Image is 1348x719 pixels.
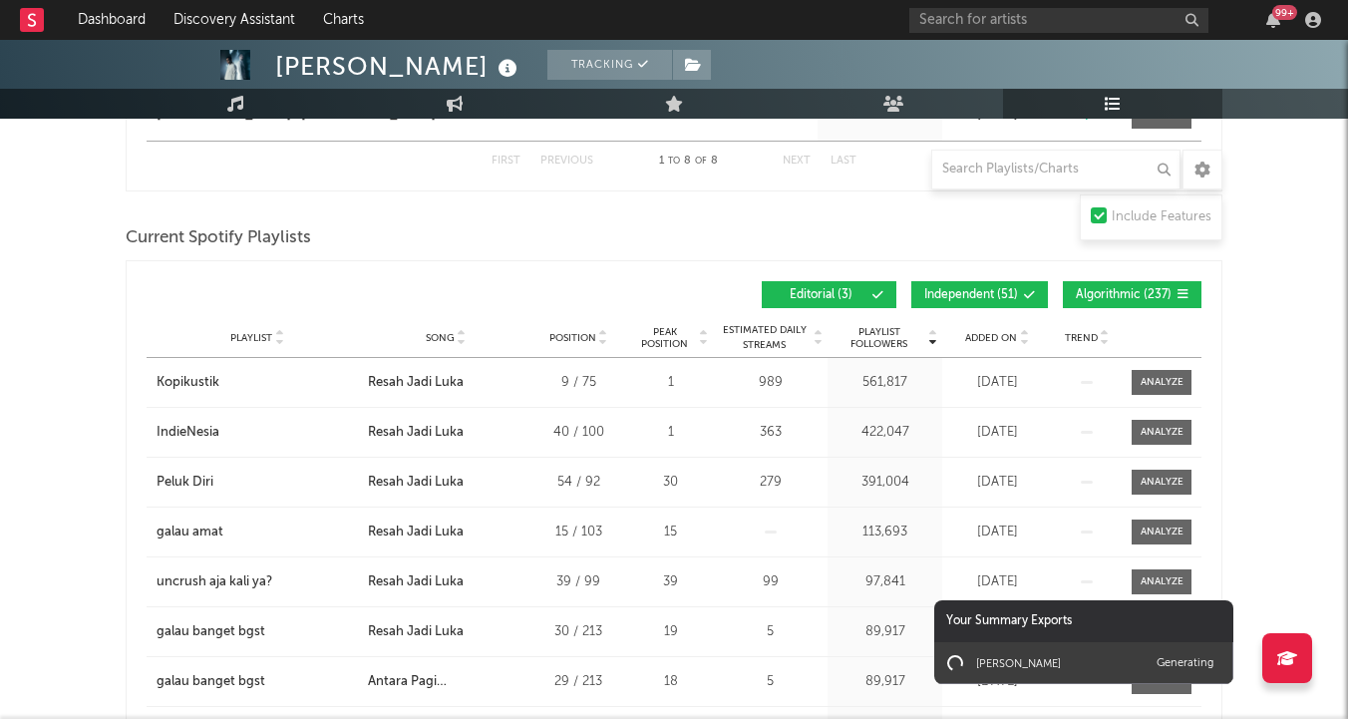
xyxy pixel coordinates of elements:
span: Added On [965,332,1017,344]
div: 422,047 [833,423,937,443]
div: Generating [1157,652,1220,676]
div: 39 [633,572,708,592]
div: Resah Jadi Luka [368,572,464,592]
input: Search Playlists/Charts [931,150,1180,189]
a: galau banget bgst [157,622,358,642]
div: 15 [633,523,708,542]
div: 1 [633,373,708,393]
div: 391,004 [833,473,937,493]
a: galau amat [157,523,358,542]
span: Algorithmic ( 237 ) [1076,289,1172,301]
div: 40 / 100 [533,423,623,443]
input: Search for artists [909,8,1208,33]
div: 279 [718,473,823,493]
div: galau banget bgst [157,622,265,642]
span: Playlist Followers [833,326,925,350]
div: uncrush aja kali ya? [157,572,272,592]
div: 54 / 92 [533,473,623,493]
span: Peak Position [633,326,696,350]
div: 89,917 [833,622,937,642]
div: Resah Jadi Luka [368,473,464,493]
div: [DATE] [947,423,1047,443]
button: Algorithmic(237) [1063,281,1201,308]
div: 39 / 99 [533,572,623,592]
div: Antara Pagi [PERSON_NAME] [368,672,523,692]
div: 9 / 75 [533,373,623,393]
button: Previous [540,156,593,167]
div: [DATE] [947,523,1047,542]
button: Independent(51) [911,281,1048,308]
div: galau banget bgst [157,672,265,692]
div: Peluk Diri [157,473,213,493]
div: 19 [633,622,708,642]
div: [DATE] [947,572,1047,592]
div: IndieNesia [157,423,219,443]
div: Your Summary Exports [934,600,1233,642]
div: 29 / 213 [533,672,623,692]
button: Last [831,156,856,167]
div: [PERSON_NAME] [976,656,1061,670]
div: Resah Jadi Luka [368,423,464,443]
span: Playlist [230,332,272,344]
div: 99 [718,572,823,592]
span: Trend [1065,332,1098,344]
button: First [492,156,520,167]
span: Song [426,332,455,344]
button: 99+ [1266,12,1280,28]
button: Tracking [547,50,672,80]
span: Current Spotify Playlists [126,226,311,250]
div: 561,817 [833,373,937,393]
span: Estimated Daily Streams [718,323,811,353]
div: Resah Jadi Luka [368,622,464,642]
button: Editorial(3) [762,281,896,308]
div: 5 [718,622,823,642]
span: Independent ( 51 ) [924,289,1018,301]
div: 97,841 [833,572,937,592]
div: galau amat [157,523,223,542]
div: 30 / 213 [533,622,623,642]
span: of [695,157,707,166]
div: Resah Jadi Luka [368,373,464,393]
a: Peluk Diri [157,473,358,493]
div: 1 [633,423,708,443]
div: Include Features [1112,205,1211,229]
div: 363 [718,423,823,443]
span: to [668,157,680,166]
div: 99 + [1272,5,1297,20]
span: Editorial ( 3 ) [775,289,866,301]
div: 113,693 [833,523,937,542]
a: IndieNesia [157,423,358,443]
div: Kopikustik [157,373,219,393]
div: [DATE] [947,373,1047,393]
div: 1 8 8 [633,150,743,174]
div: 989 [718,373,823,393]
div: 18 [633,672,708,692]
div: 5 [718,672,823,692]
div: 30 [633,473,708,493]
div: [DATE] [947,473,1047,493]
div: 15 / 103 [533,523,623,542]
div: Resah Jadi Luka [368,523,464,542]
span: Position [549,332,596,344]
button: Next [783,156,811,167]
a: uncrush aja kali ya? [157,572,358,592]
a: Kopikustik [157,373,358,393]
a: galau banget bgst [157,672,358,692]
div: [PERSON_NAME] [275,50,522,83]
div: 89,917 [833,672,937,692]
